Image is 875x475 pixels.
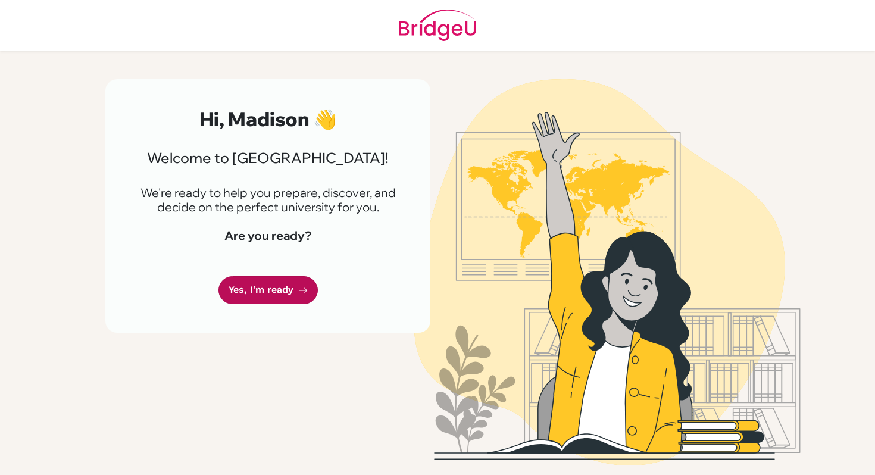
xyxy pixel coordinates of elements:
[134,108,402,130] h2: Hi, Madison 👋
[134,186,402,214] p: We're ready to help you prepare, discover, and decide on the perfect university for you.
[218,276,318,304] a: Yes, I'm ready
[134,149,402,167] h3: Welcome to [GEOGRAPHIC_DATA]!
[134,229,402,243] h4: Are you ready?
